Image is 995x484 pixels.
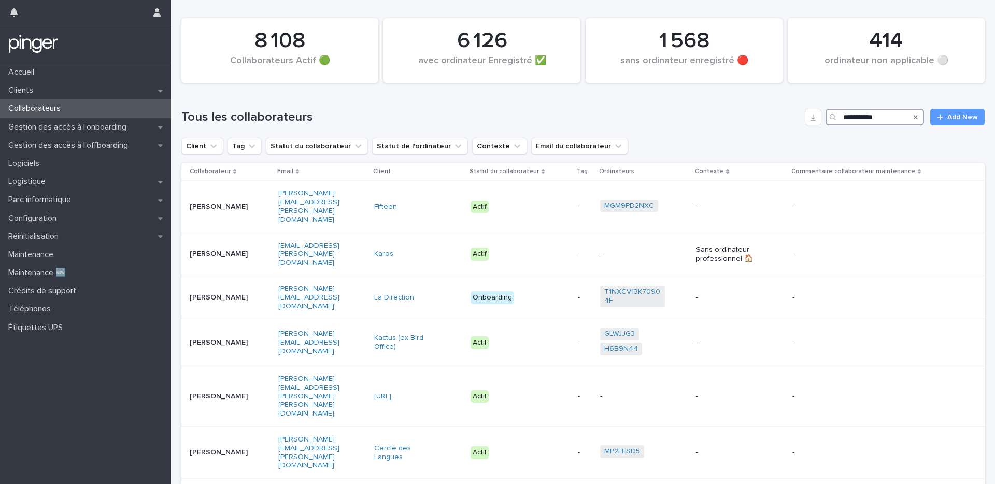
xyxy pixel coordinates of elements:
[4,67,42,77] p: Accueil
[791,166,915,177] p: Commentaire collaborateur maintenance
[578,338,592,347] p: -
[4,86,41,95] p: Clients
[604,202,654,210] a: MGM9PD2NXC
[604,288,661,305] a: T1NXCV13K70904F
[4,323,71,333] p: Étiquettes UPS
[4,268,74,278] p: Maintenance 🆕
[190,293,254,302] p: [PERSON_NAME]
[374,250,393,259] a: Karos
[577,166,588,177] p: Tag
[603,28,765,54] div: 1 568
[4,304,59,314] p: Téléphones
[471,336,489,349] div: Actif
[531,138,628,154] button: Email du collaborateur
[199,55,361,77] div: Collaborateurs Actif 🟢
[826,109,924,125] input: Search
[374,444,439,462] a: Cercle des Langues
[578,293,592,302] p: -
[805,28,967,54] div: 414
[471,446,489,459] div: Actif
[181,426,985,478] tr: [PERSON_NAME][PERSON_NAME][EMAIL_ADDRESS][PERSON_NAME][DOMAIN_NAME]Cercle des Langues Actif-MP2FE...
[181,319,985,366] tr: [PERSON_NAME][PERSON_NAME][EMAIL_ADDRESS][DOMAIN_NAME]Kactus (ex Bird Office) Actif-GLWJJG3 H6B9N...
[792,338,922,347] p: -
[181,110,801,125] h1: Tous les collaborateurs
[373,166,391,177] p: Client
[181,181,985,233] tr: [PERSON_NAME][PERSON_NAME][EMAIL_ADDRESS][PERSON_NAME][DOMAIN_NAME]Fifteen Actif-MGM9PD2NXC --
[181,138,223,154] button: Client
[472,138,527,154] button: Contexte
[471,201,489,213] div: Actif
[401,28,563,54] div: 6 126
[604,345,638,353] a: H6B9N44
[604,447,640,456] a: MP2FESD5
[578,448,592,457] p: -
[374,334,439,351] a: Kactus (ex Bird Office)
[190,338,254,347] p: [PERSON_NAME]
[190,203,254,211] p: [PERSON_NAME]
[278,285,339,310] a: [PERSON_NAME][EMAIL_ADDRESS][DOMAIN_NAME]
[278,242,339,267] a: [EMAIL_ADDRESS][PERSON_NAME][DOMAIN_NAME]
[930,109,985,125] a: Add New
[578,392,592,401] p: -
[374,293,414,302] a: La Direction
[4,195,79,205] p: Parc informatique
[190,392,254,401] p: [PERSON_NAME]
[578,250,592,259] p: -
[947,113,978,121] span: Add New
[578,203,592,211] p: -
[792,392,922,401] p: -
[696,293,761,302] p: -
[603,55,765,77] div: sans ordinateur enregistré 🔴
[4,250,62,260] p: Maintenance
[374,392,391,401] a: [URL]
[4,140,136,150] p: Gestion des accès à l’offboarding
[374,203,397,211] a: Fifteen
[278,436,339,469] a: [PERSON_NAME][EMAIL_ADDRESS][PERSON_NAME][DOMAIN_NAME]
[696,246,761,263] p: Sans ordinateur professionnel 🏠
[792,293,922,302] p: -
[792,448,922,457] p: -
[792,250,922,259] p: -
[599,166,634,177] p: Ordinateurs
[4,286,84,296] p: Crédits de support
[4,232,67,241] p: Réinitialisation
[181,366,985,426] tr: [PERSON_NAME][PERSON_NAME][EMAIL_ADDRESS][PERSON_NAME][PERSON_NAME][DOMAIN_NAME][URL] Actif----
[401,55,563,77] div: avec ordinateur Enregistré ✅
[792,203,922,211] p: -
[471,248,489,261] div: Actif
[190,166,231,177] p: Collaborateur
[266,138,368,154] button: Statut du collaborateur
[4,122,135,132] p: Gestion des accès à l’onboarding
[372,138,468,154] button: Statut de l'ordinateur
[470,166,539,177] p: Statut du collaborateur
[228,138,262,154] button: Tag
[4,213,65,223] p: Configuration
[471,390,489,403] div: Actif
[181,233,985,276] tr: [PERSON_NAME][EMAIL_ADDRESS][PERSON_NAME][DOMAIN_NAME]Karos Actif--Sans ordinateur professionnel 🏠-
[4,159,48,168] p: Logiciels
[695,166,723,177] p: Contexte
[278,375,339,417] a: [PERSON_NAME][EMAIL_ADDRESS][PERSON_NAME][PERSON_NAME][DOMAIN_NAME]
[604,330,635,338] a: GLWJJG3
[696,203,761,211] p: -
[4,104,69,113] p: Collaborateurs
[8,34,59,54] img: mTgBEunGTSyRkCgitkcU
[190,448,254,457] p: [PERSON_NAME]
[277,166,293,177] p: Email
[696,392,761,401] p: -
[199,28,361,54] div: 8 108
[278,190,339,223] a: [PERSON_NAME][EMAIL_ADDRESS][PERSON_NAME][DOMAIN_NAME]
[805,55,967,77] div: ordinateur non applicable ⚪
[181,276,985,319] tr: [PERSON_NAME][PERSON_NAME][EMAIL_ADDRESS][DOMAIN_NAME]La Direction Onboarding-T1NXCV13K70904F --
[696,338,761,347] p: -
[600,392,665,401] p: -
[600,250,665,259] p: -
[4,177,54,187] p: Logistique
[278,330,339,355] a: [PERSON_NAME][EMAIL_ADDRESS][DOMAIN_NAME]
[696,448,761,457] p: -
[471,291,514,304] div: Onboarding
[190,250,254,259] p: [PERSON_NAME]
